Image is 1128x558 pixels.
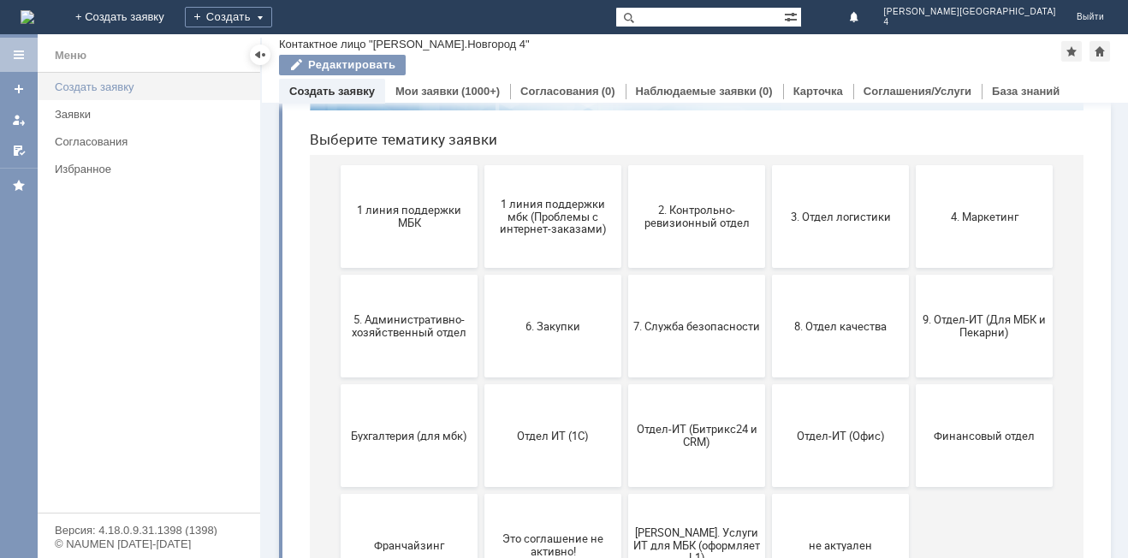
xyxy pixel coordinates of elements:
button: 5. Административно-хозяйственный отдел [45,315,181,418]
div: © NAUMEN [DATE]-[DATE] [55,538,243,549]
div: (0) [759,85,773,98]
div: Заявки [55,108,250,121]
button: Отдел ИТ (1С) [188,424,325,527]
input: Например, почта или справка [229,76,572,108]
a: Мои заявки [5,106,33,134]
span: Отдел-ИТ (Битрикс24 и CRM) [337,463,464,489]
div: Скрыть меню [250,45,270,65]
button: 2. Контрольно-ревизионный отдел [332,205,469,308]
button: Отдел-ИТ (Офис) [476,424,613,527]
span: 3. Отдел логистики [481,250,608,263]
a: Заявки [48,101,257,128]
button: 1 линия поддержки мбк (Проблемы с интернет-заказами) [188,205,325,308]
a: База знаний [992,85,1060,98]
div: Создать [185,7,272,27]
a: Согласования [520,85,599,98]
a: Перейти на домашнюю страницу [21,10,34,24]
a: Соглашения/Услуги [864,85,971,98]
div: (0) [602,85,615,98]
span: 5. Административно-хозяйственный отдел [50,353,176,379]
button: 1 линия поддержки МБК [45,205,181,308]
a: Карточка [793,85,843,98]
button: 6. Закупки [188,315,325,418]
a: Создать заявку [289,85,375,98]
span: Отдел-ИТ (Офис) [481,469,608,482]
span: 7. Служба безопасности [337,359,464,372]
span: Отдел ИТ (1С) [193,469,320,482]
a: Мои заявки [395,85,459,98]
span: 6. Закупки [193,359,320,372]
button: 8. Отдел качества [476,315,613,418]
span: Финансовый отдел [625,469,751,482]
span: Бухгалтерия (для мбк) [50,469,176,482]
div: Избранное [55,163,231,175]
span: 4 [884,17,1056,27]
span: 8. Отдел качества [481,359,608,372]
div: (1000+) [461,85,500,98]
span: 2. Контрольно-ревизионный отдел [337,244,464,270]
button: 9. Отдел-ИТ (Для МБК и Пекарни) [620,315,757,418]
div: Контактное лицо "[PERSON_NAME].Новгород 4" [279,38,530,50]
div: Версия: 4.18.0.9.31.1398 (1398) [55,525,243,536]
span: [PERSON_NAME][GEOGRAPHIC_DATA] [884,7,1056,17]
a: Мои согласования [5,137,33,164]
span: 9. Отдел-ИТ (Для МБК и Пекарни) [625,353,751,379]
header: Выберите тематику заявки [14,171,787,188]
button: 7. Служба безопасности [332,315,469,418]
div: Создать заявку [55,80,250,93]
a: Создать заявку [5,75,33,103]
button: 4. Маркетинг [620,205,757,308]
button: Финансовый отдел [620,424,757,527]
div: Меню [55,45,86,66]
a: Согласования [48,128,257,155]
div: Согласования [55,135,250,148]
img: logo [21,10,34,24]
div: Сделать домашней страницей [1089,41,1110,62]
div: Добавить в избранное [1061,41,1082,62]
span: 1 линия поддержки мбк (Проблемы с интернет-заказами) [193,237,320,276]
span: 1 линия поддержки МБК [50,244,176,270]
a: Создать заявку [48,74,257,100]
label: Воспользуйтесь поиском [229,42,572,59]
button: Бухгалтерия (для мбк) [45,424,181,527]
a: Наблюдаемые заявки [636,85,757,98]
span: 4. Маркетинг [625,250,751,263]
span: Расширенный поиск [784,8,801,24]
button: 3. Отдел логистики [476,205,613,308]
button: Отдел-ИТ (Битрикс24 и CRM) [332,424,469,527]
